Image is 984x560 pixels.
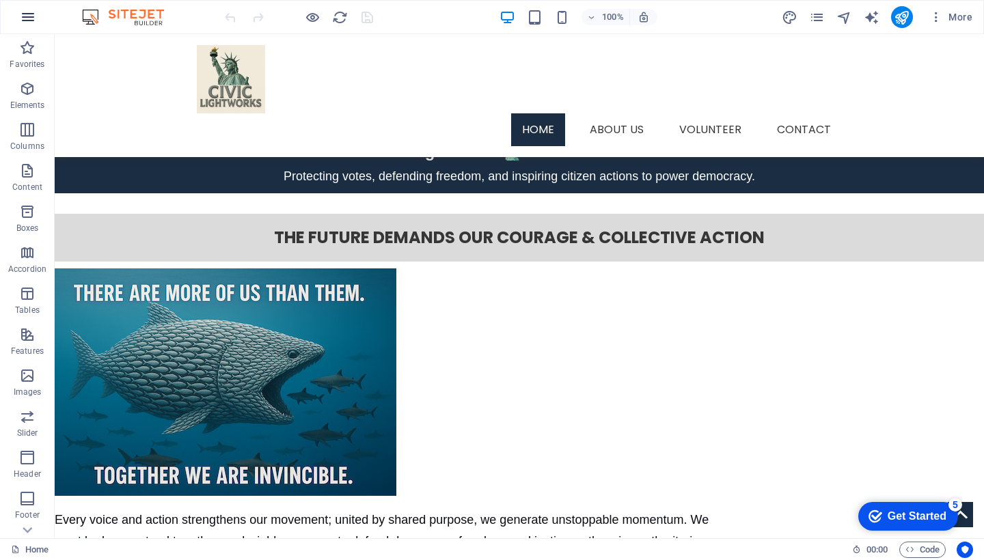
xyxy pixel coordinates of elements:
img: Editor Logo [79,9,181,25]
p: Columns [10,141,44,152]
a: Click to cancel selection. Double-click to open Pages [11,542,49,558]
button: navigator [836,9,853,25]
p: Favorites [10,59,44,70]
p: Features [11,346,44,356]
span: Code [905,542,940,558]
p: Images [14,387,42,397]
div: Get Started 5 items remaining, 0% complete [11,7,111,36]
div: Get Started [40,15,99,27]
p: Footer [15,509,40,520]
span: More [929,10,972,24]
i: Publish [894,10,910,25]
i: AI Writer [864,10,879,25]
span: 00 00 [866,542,888,558]
i: Pages (Ctrl+Alt+S) [809,10,825,25]
button: publish [891,6,913,28]
h6: 100% [602,9,624,25]
button: Usercentrics [957,542,973,558]
p: Tables [15,305,40,316]
p: Slider [17,428,38,438]
span: : [876,544,878,555]
button: design [782,9,798,25]
button: Click here to leave preview mode and continue editing [304,9,320,25]
p: Accordion [8,264,46,275]
i: Reload page [332,10,348,25]
i: Navigator [836,10,852,25]
p: Content [12,182,42,193]
h6: Session time [852,542,888,558]
button: 100% [582,9,630,25]
button: Code [899,542,946,558]
p: Boxes [16,223,39,234]
i: Design (Ctrl+Alt+Y) [782,10,797,25]
button: More [924,6,978,28]
button: pages [809,9,825,25]
button: reload [331,9,348,25]
button: text_generator [864,9,880,25]
p: Header [14,468,41,479]
div: 5 [101,3,115,16]
p: Elements [10,100,45,111]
